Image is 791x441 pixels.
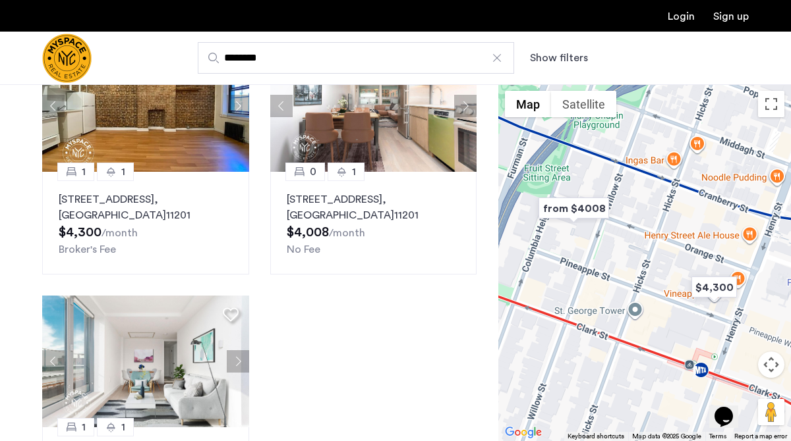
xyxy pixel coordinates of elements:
[121,164,125,180] span: 1
[42,34,92,83] img: logo
[102,228,138,238] sub: /month
[668,11,695,22] a: Login
[227,350,249,373] button: Next apartment
[530,50,588,66] button: Show or hide filters
[82,164,86,180] span: 1
[59,226,102,239] span: $4,300
[709,388,751,428] iframe: chat widget
[59,244,116,255] span: Broker's Fee
[454,95,477,117] button: Next apartment
[713,11,749,22] a: Registration
[568,432,624,441] button: Keyboard shortcuts
[42,34,92,83] a: Cazamio Logo
[505,91,551,117] button: Show street map
[59,192,233,223] p: [STREET_ADDRESS] 11201
[198,42,514,74] input: Apartment Search
[287,192,461,223] p: [STREET_ADDRESS] 11201
[42,296,249,427] img: 8515455b-be52-4141-8a40-4c35d33cf98b_638818012091685323.jpeg
[758,399,784,425] button: Drag Pegman onto the map to open Street View
[270,172,477,274] a: 01[STREET_ADDRESS], [GEOGRAPHIC_DATA]11201No Fee
[310,164,316,180] span: 0
[502,424,545,441] a: Open this area in Google Maps (opens a new window)
[270,95,293,117] button: Previous apartment
[287,226,329,239] span: $4,008
[287,244,320,255] span: No Fee
[329,228,365,238] sub: /month
[686,272,742,302] div: $4,300
[270,40,477,172] img: 8515455b-be52-4141-8a40-4c35d33cf98b_638818012150916166.jpeg
[551,91,616,117] button: Show satellite imagery
[632,433,701,440] span: Map data ©2025 Google
[709,432,726,441] a: Terms (opens in new tab)
[42,350,65,373] button: Previous apartment
[758,351,784,378] button: Map camera controls
[42,40,249,172] img: 4a86f311-bc8a-42bc-8534-e0ec6dcd7a68_638854163647215298.jpeg
[502,424,545,441] img: Google
[42,172,249,274] a: 11[STREET_ADDRESS], [GEOGRAPHIC_DATA]11201Broker's Fee
[121,419,125,435] span: 1
[734,432,787,441] a: Report a map error
[352,164,356,180] span: 1
[82,419,86,435] span: 1
[758,91,784,117] button: Toggle fullscreen view
[227,95,249,117] button: Next apartment
[533,194,614,223] div: from $4008
[42,95,65,117] button: Previous apartment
